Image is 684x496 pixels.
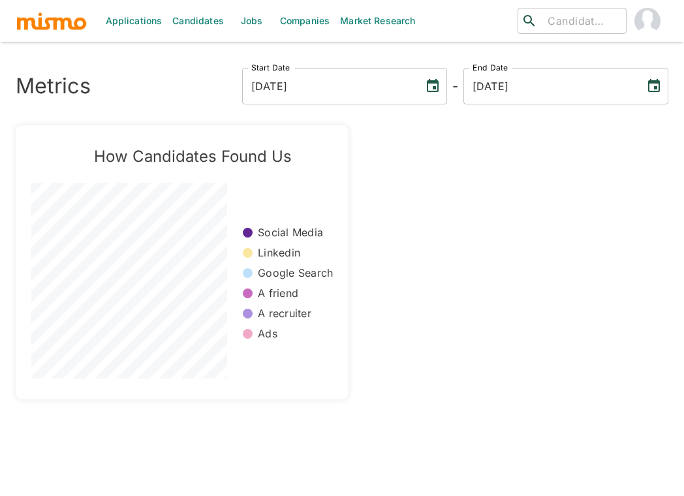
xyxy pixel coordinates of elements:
button: Choose date, selected date is Aug 13, 2025 [641,73,667,99]
p: Ads [258,326,277,341]
p: A recruiter [258,306,311,321]
label: End Date [473,62,508,73]
input: Candidate search [542,12,621,30]
img: logo [16,11,87,31]
label: Start Date [251,62,290,73]
p: A friend [258,286,298,301]
button: Choose date, selected date is Aug 13, 2022 [420,73,446,99]
img: Carmen Vilachá [634,8,661,34]
p: Google Search [258,266,333,281]
h6: - [452,76,458,97]
p: Linkedin [258,245,300,260]
h3: Metrics [16,74,91,99]
input: MM/DD/YYYY [463,68,636,104]
input: MM/DD/YYYY [242,68,414,104]
p: Social Media [258,225,323,240]
h5: How Candidates Found Us [52,146,333,167]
